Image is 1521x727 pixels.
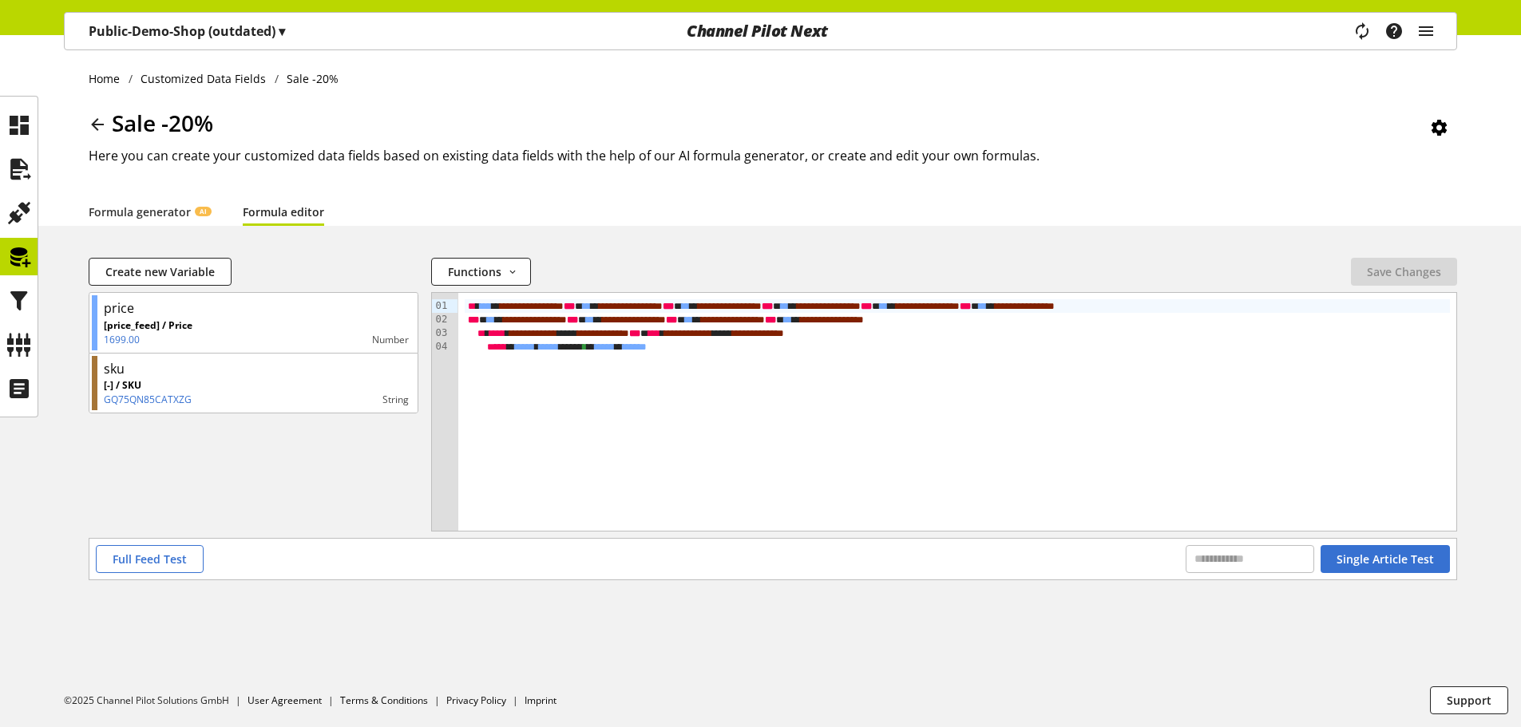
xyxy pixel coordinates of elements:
button: Full Feed Test [96,545,204,573]
button: Create new Variable [89,258,232,286]
div: price [104,298,134,318]
span: Support [1447,692,1491,709]
a: Terms & Conditions [340,693,428,707]
a: Formula generatorAI [89,203,211,220]
div: 03 [432,326,450,340]
a: User Agreement [248,693,322,707]
nav: main navigation [64,12,1457,50]
a: Formula editor [243,203,324,220]
span: Create new Variable [105,263,215,280]
div: 04 [432,340,450,354]
button: Support [1430,686,1508,714]
div: 02 [432,313,450,326]
div: string [192,393,409,407]
p: [price_feed] / Price [104,318,192,333]
a: Privacy Policy [446,693,506,707]
span: ▾ [279,22,285,40]
span: Functions [448,263,501,280]
span: Save Changes [1367,263,1441,280]
div: sku [104,359,125,378]
li: ©2025 Channel Pilot Solutions GmbH [64,693,248,708]
p: GQ75QN85CATXZG [104,393,192,407]
button: Functions [431,258,531,286]
a: Home [89,70,129,87]
span: Single Article Test [1337,551,1434,567]
h2: Here you can create your customized data fields based on existing data fields with the help of ou... [89,146,1457,165]
span: Sale -20% [112,108,213,138]
button: Save Changes [1351,258,1457,286]
div: number [192,333,409,347]
div: 01 [432,299,450,313]
p: Public-Demo-Shop (outdated) [89,22,285,41]
a: Customized Data Fields [133,70,275,87]
p: 1699.00 [104,333,192,347]
button: Single Article Test [1321,545,1450,573]
span: Full Feed Test [113,551,187,567]
p: [-] / SKU [104,378,192,393]
span: AI [200,207,207,216]
a: Imprint [525,693,557,707]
